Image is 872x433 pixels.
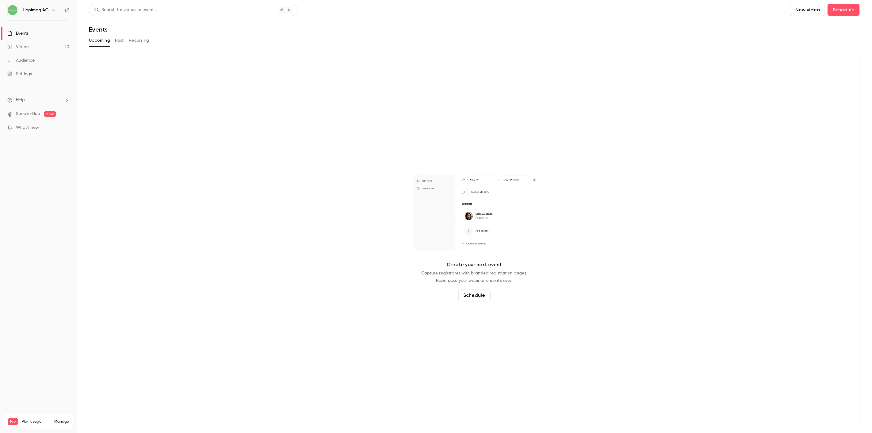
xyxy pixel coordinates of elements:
[828,4,860,16] button: Schedule
[7,30,29,36] div: Events
[54,419,69,424] a: Manage
[8,5,17,15] img: Hapimag AG
[7,71,32,77] div: Settings
[94,7,155,13] div: Search for videos or events
[22,419,51,424] span: Plan usage
[790,4,825,16] button: New video
[115,36,124,45] button: Past
[16,111,40,117] a: SpeakerHub
[458,289,491,301] button: Schedule
[422,270,527,284] p: Capture registrants with branded registration pages. Repurpose your webinar once it's over.
[16,125,39,131] span: What's new
[447,261,502,268] p: Create your next event
[89,26,108,33] h1: Events
[7,44,29,50] div: Videos
[129,36,149,45] button: Recurring
[7,57,35,63] div: Audience
[7,97,69,103] li: help-dropdown-opener
[8,418,18,425] span: Pro
[16,97,25,103] span: Help
[23,7,49,13] h6: Hapimag AG
[89,36,110,45] button: Upcoming
[44,111,56,117] span: new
